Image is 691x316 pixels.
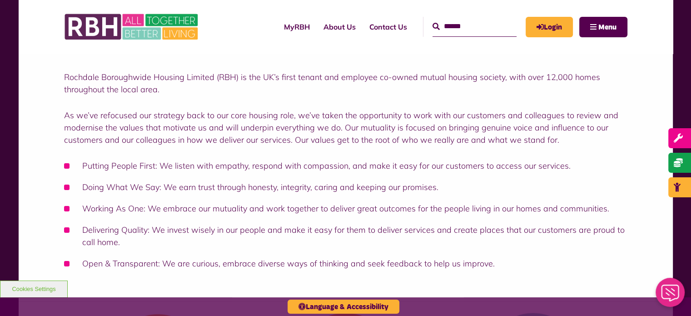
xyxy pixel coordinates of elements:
[64,181,627,193] li: Doing What We Say: We earn trust through honesty, integrity, caring and keeping our promises.
[598,24,616,31] span: Menu
[432,17,517,36] input: Search
[277,15,317,39] a: MyRBH
[64,202,627,215] li: Working As One: We embrace our mutuality and work together to deliver great outcomes for the peop...
[526,17,573,37] a: MyRBH
[579,17,627,37] button: Navigation
[650,275,691,316] iframe: Netcall Web Assistant for live chat
[64,224,627,248] li: Delivering Quality: We invest wisely in our people and make it easy for them to deliver services ...
[317,15,363,39] a: About Us
[64,160,627,172] li: Putting People First: We listen with empathy, respond with compassion, and make it easy for our c...
[64,9,200,45] img: RBH
[363,15,414,39] a: Contact Us
[64,257,627,270] li: Open & Transparent: We are curious, embrace diverse ways of thinking and seek feedback to help us...
[64,71,627,95] p: Rochdale Boroughwide Housing Limited (RBH) is the UK’s first tenant and employee co-owned mutual ...
[288,300,399,314] button: Language & Accessibility
[64,109,627,146] p: As we’ve refocused our strategy back to our core housing role, we’ve taken the opportunity to wor...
